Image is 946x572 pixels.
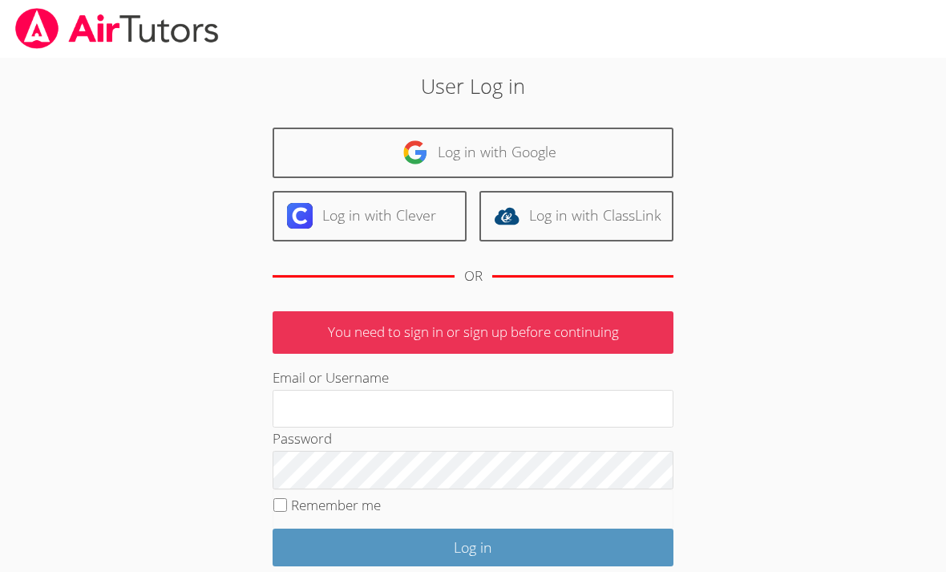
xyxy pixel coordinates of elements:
[287,203,313,229] img: clever-logo-6eab21bc6e7a338710f1a6ff85c0baf02591cd810cc4098c63d3a4b26e2feb20.svg
[14,8,220,49] img: airtutors_banner-c4298cdbf04f3fff15de1276eac7730deb9818008684d7c2e4769d2f7ddbe033.png
[273,368,389,387] label: Email or Username
[479,191,673,241] a: Log in with ClassLink
[273,529,673,566] input: Log in
[273,128,673,178] a: Log in with Google
[494,203,519,229] img: classlink-logo-d6bb404cc1216ec64c9a2012d9dc4662098be43eaf13dc465df04b49fa7ab582.svg
[273,191,467,241] a: Log in with Clever
[291,496,381,514] label: Remember me
[273,429,332,448] label: Password
[402,140,428,165] img: google-logo-50288ca7cdecda66e5e0955fdab243c47b7ad437acaf1139b6f446037453330a.svg
[464,265,483,288] div: OR
[217,71,728,101] h2: User Log in
[273,311,673,354] p: You need to sign in or sign up before continuing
